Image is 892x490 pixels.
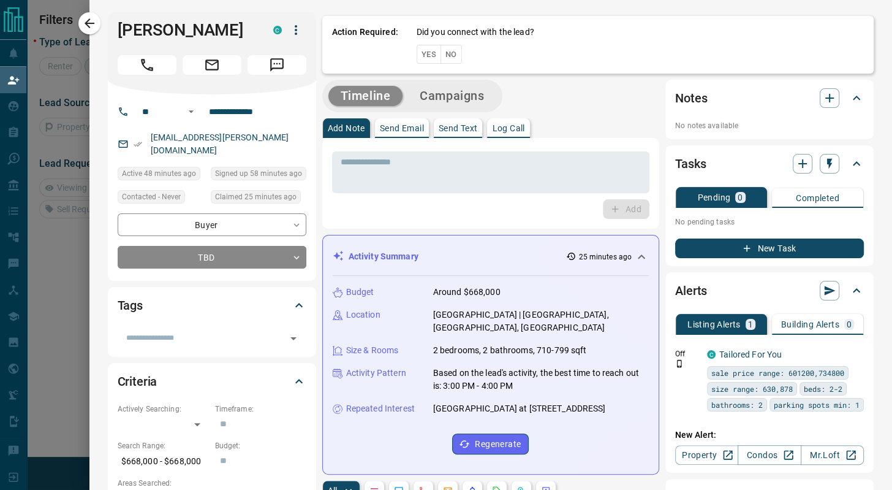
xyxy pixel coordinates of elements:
[433,402,606,415] p: [GEOGRAPHIC_DATA] at [STREET_ADDRESS]
[796,194,839,202] p: Completed
[118,372,157,391] h2: Criteria
[774,399,860,411] span: parking spots min: 1
[346,344,399,357] p: Size & Rooms
[118,404,209,415] p: Actively Searching:
[707,350,716,359] div: condos.ca
[215,167,302,180] span: Signed up 58 minutes ago
[675,276,864,305] div: Alerts
[122,167,196,180] span: Active 48 minutes ago
[675,83,864,113] div: Notes
[748,320,753,329] p: 1
[675,88,707,108] h2: Notes
[118,451,209,472] p: $668,000 - $668,000
[675,149,864,178] div: Tasks
[675,359,684,368] svg: Push Notification Only
[711,383,793,395] span: size range: 630,878
[675,429,864,442] p: New Alert:
[380,124,424,132] p: Send Email
[433,344,587,357] p: 2 bedrooms, 2 bathrooms, 710-799 sqft
[346,367,406,380] p: Activity Pattern
[711,367,844,379] span: sale price range: 601200,734800
[328,124,365,132] p: Add Note
[118,167,205,184] div: Wed Aug 13 2025
[719,350,782,359] a: Tailored For You
[118,367,306,396] div: Criteria
[433,286,501,299] p: Around $668,000
[804,383,842,395] span: beds: 2-2
[675,120,864,131] p: No notes available
[675,445,738,465] a: Property
[492,124,524,132] p: Log Call
[332,26,398,64] p: Action Required:
[134,140,142,148] svg: Email Verified
[346,286,374,299] p: Budget
[118,213,306,236] div: Buyer
[211,167,306,184] div: Wed Aug 13 2025
[675,348,700,359] p: Off
[183,55,241,75] span: Email
[781,320,839,329] p: Building Alerts
[248,55,306,75] span: Message
[215,440,306,451] p: Budget:
[407,86,496,106] button: Campaigns
[847,320,852,329] p: 0
[346,402,415,415] p: Repeated Interest
[273,26,282,34] div: condos.ca
[417,26,534,39] p: Did you connect with the lead?
[738,193,743,202] p: 0
[118,478,306,489] p: Areas Searched:
[333,245,649,268] div: Activity Summary25 minutes ago
[440,45,462,64] button: No
[801,445,864,465] a: Mr.Loft
[439,124,478,132] p: Send Text
[118,440,209,451] p: Search Range:
[452,434,529,454] button: Regenerate
[118,291,306,320] div: Tags
[675,154,706,174] h2: Tasks
[151,132,289,155] a: [EMAIL_ADDRESS][PERSON_NAME][DOMAIN_NAME]
[675,213,864,231] p: No pending tasks
[417,45,441,64] button: Yes
[122,191,181,203] span: Contacted - Never
[118,296,143,315] h2: Tags
[738,445,801,465] a: Condos
[433,308,649,334] p: [GEOGRAPHIC_DATA] | [GEOGRAPHIC_DATA], [GEOGRAPHIC_DATA], [GEOGRAPHIC_DATA]
[118,20,255,40] h1: [PERSON_NAME]
[215,191,297,203] span: Claimed 25 minutes ago
[697,193,730,202] p: Pending
[687,320,741,329] p: Listing Alerts
[211,190,306,207] div: Wed Aug 13 2025
[349,250,418,263] p: Activity Summary
[328,86,403,106] button: Timeline
[118,55,176,75] span: Call
[215,404,306,415] p: Timeframe:
[184,104,198,119] button: Open
[118,246,306,269] div: TBD
[675,281,707,301] h2: Alerts
[578,251,632,262] p: 25 minutes ago
[711,399,763,411] span: bathrooms: 2
[285,330,302,347] button: Open
[346,308,380,321] p: Location
[433,367,649,392] p: Based on the lead's activity, the best time to reach out is: 3:00 PM - 4:00 PM
[675,239,864,258] button: New Task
